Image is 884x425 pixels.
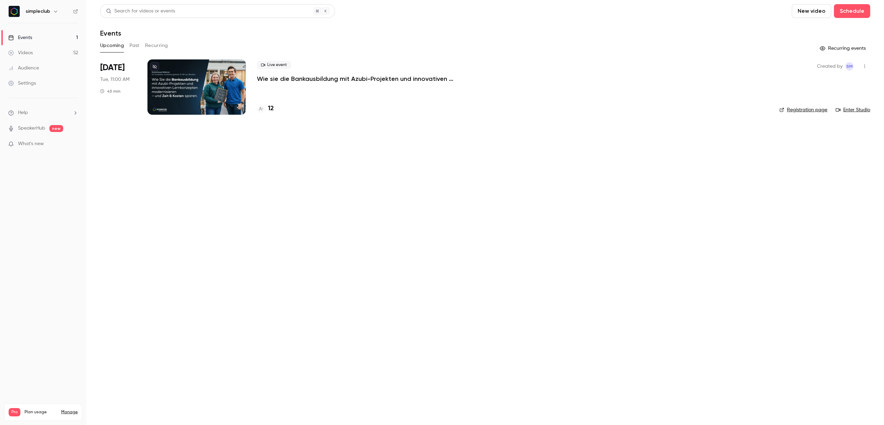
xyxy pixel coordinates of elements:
h6: simpleclub [26,8,50,15]
button: Recurring events [817,43,870,54]
button: Upcoming [100,40,124,51]
div: Events [8,34,32,41]
a: Enter Studio [836,106,870,113]
span: Help [18,109,28,116]
h1: Events [100,29,121,37]
a: SpeakerHub [18,125,45,132]
span: simpleclub Marketing [845,62,854,70]
div: Videos [8,49,33,56]
div: 45 min [100,88,121,94]
span: Pro [9,408,20,416]
span: new [49,125,63,132]
a: Manage [61,409,78,415]
button: Recurring [145,40,168,51]
span: Created by [817,62,843,70]
a: 12 [257,104,274,113]
span: Plan usage [25,409,57,415]
h4: 12 [268,104,274,113]
span: sM [846,62,853,70]
div: Sep 30 Tue, 11:00 AM (Europe/Paris) [100,59,136,115]
iframe: Noticeable Trigger [70,141,78,147]
div: Audience [8,65,39,72]
a: Registration page [779,106,827,113]
a: Wie sie die Bankausbildung mit Azubi-Projekten und innovativen Lernkonzepten modernisieren – und ... [257,75,464,83]
span: What's new [18,140,44,148]
span: Tue, 11:00 AM [100,76,129,83]
div: Settings [8,80,36,87]
li: help-dropdown-opener [8,109,78,116]
button: New video [792,4,831,18]
span: [DATE] [100,62,125,73]
img: simpleclub [9,6,20,17]
div: Search for videos or events [106,8,175,15]
button: Schedule [834,4,870,18]
button: Past [129,40,140,51]
span: Live event [257,61,291,69]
